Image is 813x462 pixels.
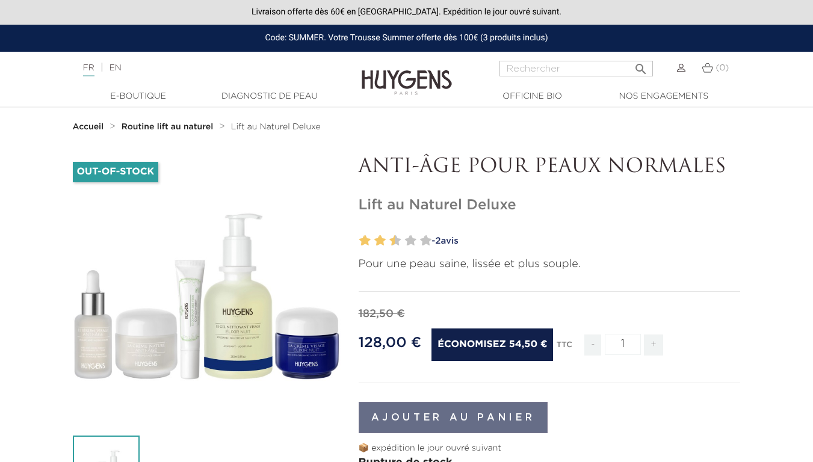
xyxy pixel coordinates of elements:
label: 5 [387,232,391,250]
a: Nos engagements [604,90,724,103]
label: 10 [422,232,431,250]
label: 8 [407,232,416,250]
label: 1 [357,232,361,250]
a: Officine Bio [472,90,593,103]
span: 2 [435,236,441,245]
span: Lift au Naturel Deluxe [231,123,321,131]
label: 6 [392,232,401,250]
p: ANTI-ÂGE POUR PEAUX NORMALES [359,156,741,179]
p: Pour une peau saine, lissée et plus souple. [359,256,741,273]
span: - [584,334,601,356]
span: + [644,334,663,356]
li: Out-of-Stock [73,162,159,182]
a: E-Boutique [78,90,199,103]
a: Routine lift au naturel [122,122,216,132]
span: Économisez 54,50 € [431,328,553,361]
i:  [634,58,648,73]
button: Ajouter au panier [359,402,548,433]
strong: Accueil [73,123,104,131]
a: Accueil [73,122,107,132]
a: FR [83,64,94,76]
label: 7 [402,232,406,250]
div: | [77,61,330,75]
input: Rechercher [499,61,653,76]
label: 4 [377,232,386,250]
a: Lift au Naturel Deluxe [231,122,321,132]
a: EN [109,64,121,72]
img: Huygens [362,51,452,97]
label: 9 [418,232,422,250]
label: 3 [372,232,376,250]
label: 2 [362,232,371,250]
p: 📦 expédition le jour ouvré suivant [359,442,741,455]
a: Diagnostic de peau [209,90,330,103]
a: -2avis [428,232,741,250]
span: 128,00 € [359,336,422,350]
span: 182,50 € [359,309,405,319]
span: (0) [716,64,729,72]
input: Quantité [605,334,641,355]
h1: Lift au Naturel Deluxe [359,197,741,214]
button:  [630,57,652,73]
strong: Routine lift au naturel [122,123,214,131]
div: TTC [557,332,572,365]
